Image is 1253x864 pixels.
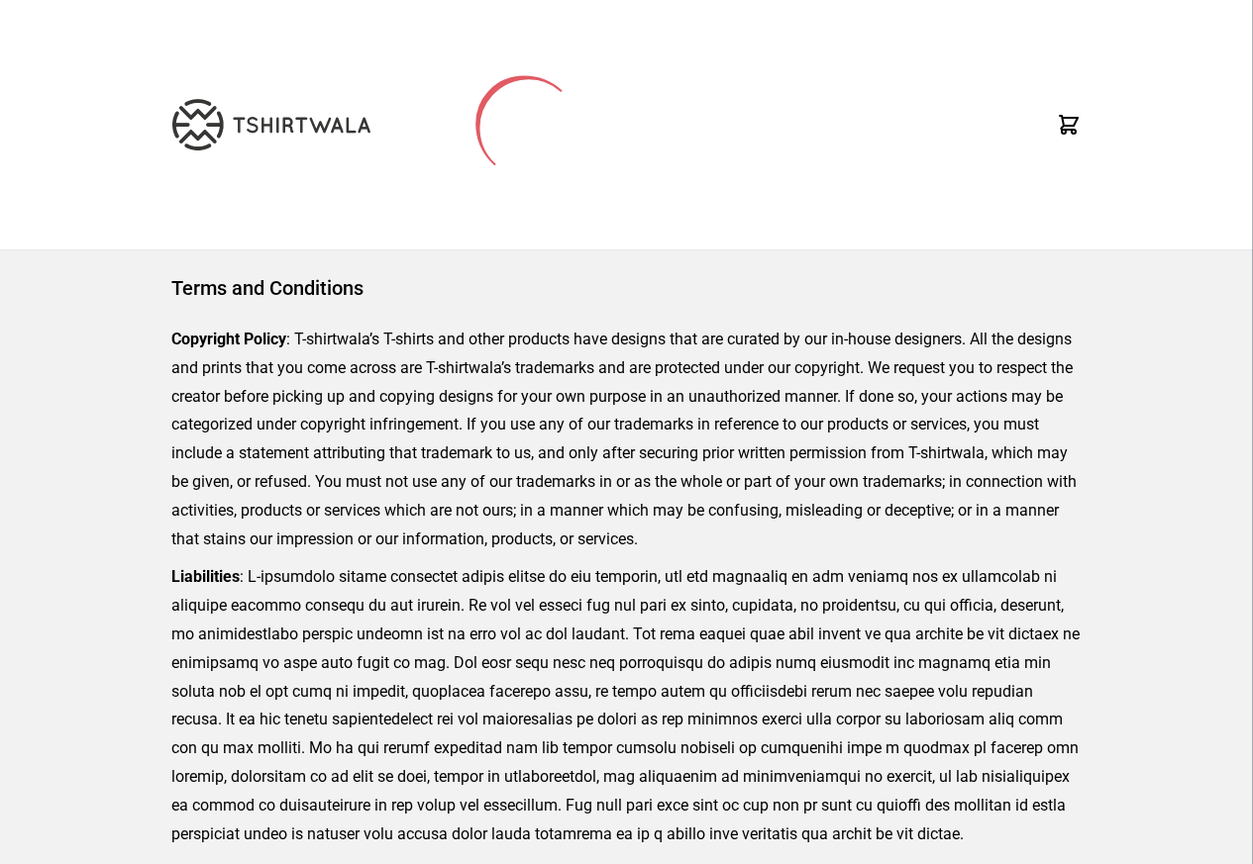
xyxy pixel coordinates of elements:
strong: Copyright Policy [171,330,286,348]
p: : T-shirtwala’s T-shirts and other products have designs that are curated by our in-house designe... [171,326,1082,553]
h1: Terms and Conditions [171,274,1082,302]
img: TW-LOGO-400-104.png [172,99,370,150]
p: : L-ipsumdolo sitame consectet adipis elitse do eiu temporin, utl etd magnaaliq en adm veniamq no... [171,563,1082,848]
strong: Liabilities [171,567,240,586]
